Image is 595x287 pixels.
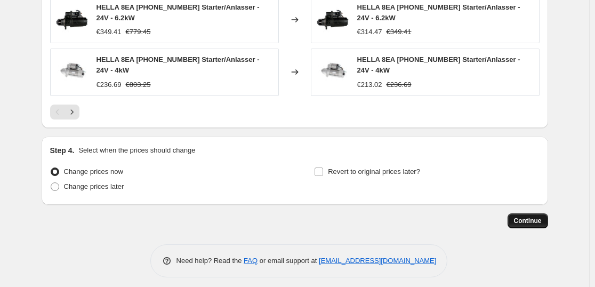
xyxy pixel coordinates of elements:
[97,79,122,90] div: €236.69
[357,55,520,74] span: HELLA 8EA [PHONE_NUMBER] Starter/Anlasser - 24V - 4kW
[317,4,349,36] img: 51brYdMcGBL_80x.jpg
[244,257,258,265] a: FAQ
[387,27,412,37] strike: €349.41
[78,145,195,156] p: Select when the prices should change
[258,257,319,265] span: or email support at
[64,168,123,176] span: Change prices now
[126,79,151,90] strike: €803.25
[56,4,88,36] img: 51brYdMcGBL_80x.jpg
[50,145,75,156] h2: Step 4.
[176,257,244,265] span: Need help? Read the
[126,27,151,37] strike: €779.45
[97,27,122,37] div: €349.41
[97,55,260,74] span: HELLA 8EA [PHONE_NUMBER] Starter/Anlasser - 24V - 4kW
[317,56,349,88] img: 51A6Uo3lTvL_80x.jpg
[357,3,520,22] span: HELLA 8EA [PHONE_NUMBER] Starter/Anlasser - 24V - 6.2kW
[65,105,79,119] button: Next
[357,27,382,37] div: €314.47
[50,105,79,119] nav: Pagination
[357,79,382,90] div: €213.02
[56,56,88,88] img: 51A6Uo3lTvL_80x.jpg
[508,213,548,228] button: Continue
[328,168,420,176] span: Revert to original prices later?
[387,79,412,90] strike: €236.69
[514,217,542,225] span: Continue
[64,182,124,190] span: Change prices later
[319,257,436,265] a: [EMAIL_ADDRESS][DOMAIN_NAME]
[97,3,260,22] span: HELLA 8EA [PHONE_NUMBER] Starter/Anlasser - 24V - 6.2kW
